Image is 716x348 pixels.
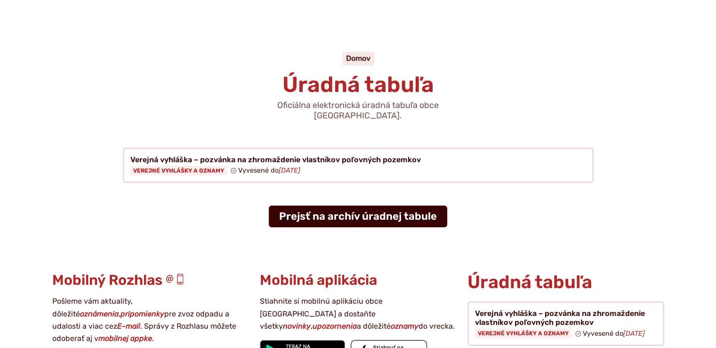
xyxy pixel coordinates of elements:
[313,322,357,331] strong: upozornenia
[282,72,434,98] span: Úradná tabuľa
[52,295,249,345] p: Pošleme vám aktuality, dôležité , pre zvoz odpadu a udalosti a viac cez . Správy z Rozhlasu môžet...
[467,301,664,346] a: Verejná vyhláška – pozvánka na zhromaždenie vlastníkov poľovných pozemkov Verejné vyhlášky a ozna...
[123,148,594,183] a: Verejná vyhláška – pozvánka na zhromaždenie vlastníkov poľovných pozemkov Verejné vyhlášky a ozna...
[283,322,311,331] strong: novinky
[391,322,418,331] strong: oznamy
[52,273,249,288] h3: Mobilný Rozhlas
[467,273,664,292] h2: Úradná tabuľa
[117,322,140,331] strong: E-mail
[98,334,152,343] strong: mobilnej appke
[346,54,370,63] a: Domov
[245,100,471,121] p: Oficiálna elektronická úradná tabuľa obce [GEOGRAPHIC_DATA].
[269,206,447,227] a: Prejsť na archív úradnej tabule
[260,273,456,288] h3: Mobilná aplikácia
[260,295,456,332] p: Stiahnite si mobilnú aplikáciu obce [GEOGRAPHIC_DATA] a dostaňte všetky , a dôležité do vrecka.
[121,309,164,318] strong: pripomienky
[80,309,119,318] strong: oznámenia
